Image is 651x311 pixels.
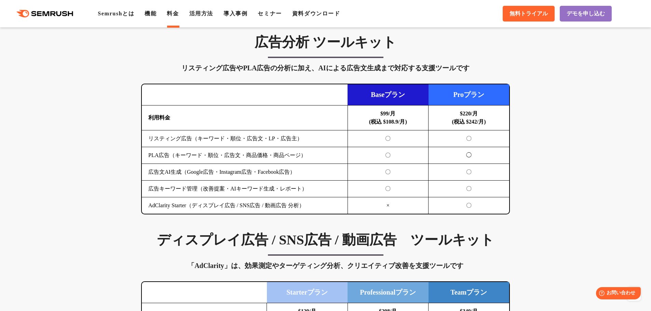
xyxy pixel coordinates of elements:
[167,11,179,16] a: 料金
[429,84,510,105] td: Proプラン
[223,11,247,16] a: 導入事例
[429,282,510,303] td: Teamプラン
[141,231,510,249] h3: ディスプレイ広告 / SNS広告 / 動画広告 ツールキット
[189,11,213,16] a: 活用方法
[348,164,429,181] td: 〇
[348,130,429,147] td: 〇
[348,147,429,164] td: 〇
[429,147,510,164] td: ◯
[142,181,348,197] td: 広告キーワード管理（改善提案・AIキーワード生成・レポート）
[429,164,510,181] td: 〇
[567,10,605,17] span: デモを申し込む
[148,115,170,121] b: 利用料金
[348,197,429,214] td: ×
[141,34,510,51] h3: 広告分析 ツールキット
[258,11,282,16] a: セミナー
[348,84,429,105] td: Baseプラン
[348,282,429,303] td: Professionalプラン
[142,197,348,214] td: AdClarity Starter（ディスプレイ広告 / SNS広告 / 動画広告 分析）
[142,147,348,164] td: PLA広告（キーワード・順位・広告文・商品価格・商品ページ）
[348,181,429,197] td: 〇
[560,6,612,22] a: デモを申し込む
[429,197,510,214] td: 〇
[142,164,348,181] td: 広告文AI生成（Google広告・Instagram広告・Facebook広告）
[429,130,510,147] td: 〇
[452,111,486,125] b: $220/月 (税込 $242/月)
[590,284,643,303] iframe: Help widget launcher
[141,62,510,73] div: リスティング広告やPLA広告の分析に加え、AIによる広告文生成まで対応する支援ツールです
[429,181,510,197] td: 〇
[369,111,407,125] b: $99/月 (税込 $108.9/月)
[510,10,548,17] span: 無料トライアル
[145,11,157,16] a: 機能
[141,260,510,271] div: 「AdClarity」は、効果測定やターゲティング分析、クリエイティブ改善を支援ツールです
[142,130,348,147] td: リスティング広告（キーワード・順位・広告文・LP・広告主）
[98,11,134,16] a: Semrushとは
[503,6,555,22] a: 無料トライアル
[292,11,340,16] a: 資料ダウンロード
[267,282,348,303] td: Starterプラン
